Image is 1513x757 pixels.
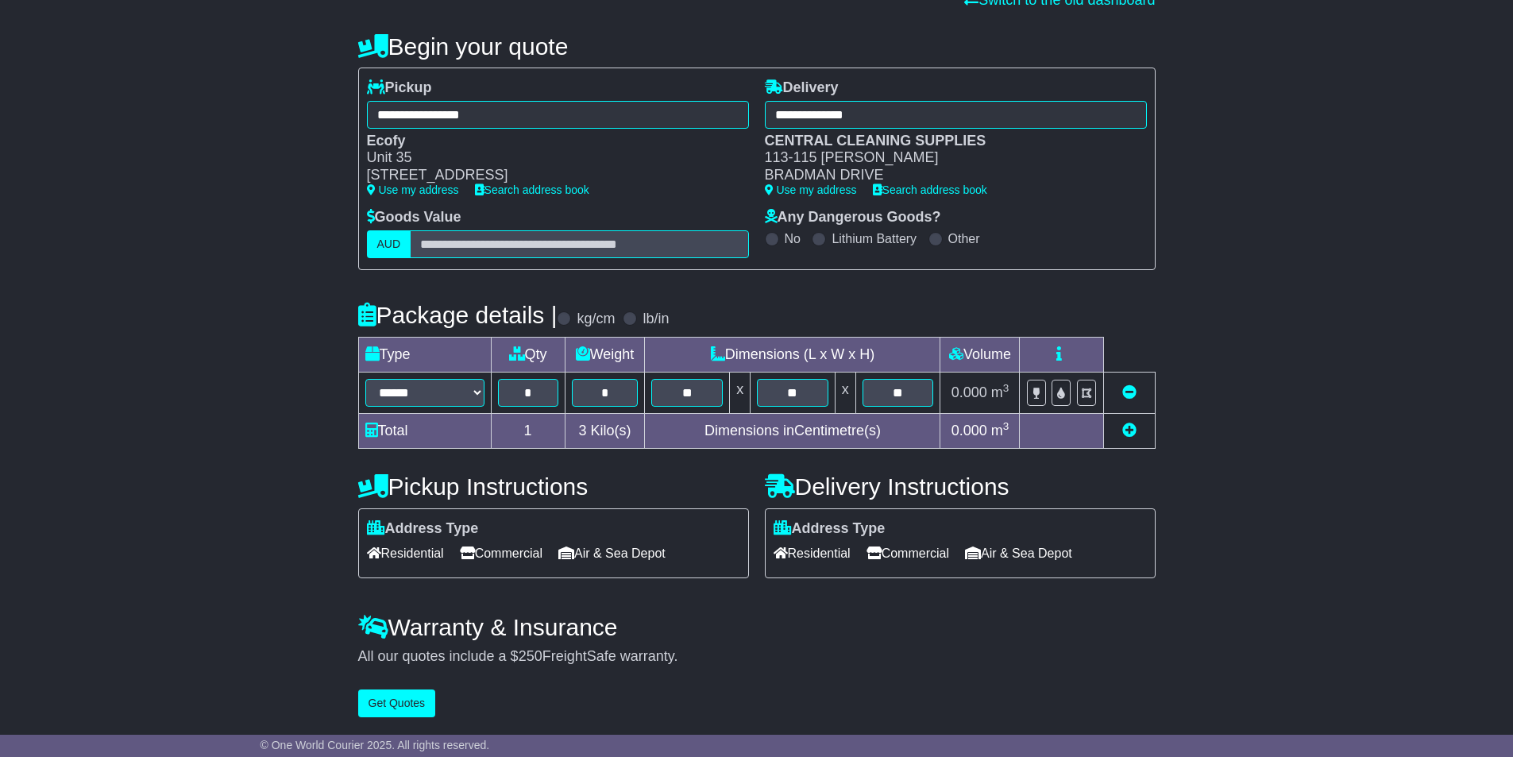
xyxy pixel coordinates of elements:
[645,337,940,372] td: Dimensions (L x W x H)
[951,384,987,400] span: 0.000
[358,473,749,500] h4: Pickup Instructions
[558,541,666,566] span: Air & Sea Depot
[475,183,589,196] a: Search address book
[765,167,1131,184] div: BRADMAN DRIVE
[367,167,733,184] div: [STREET_ADDRESS]
[785,231,801,246] label: No
[358,648,1156,666] div: All our quotes include a $ FreightSafe warranty.
[951,423,987,438] span: 0.000
[367,79,432,97] label: Pickup
[940,337,1020,372] td: Volume
[367,149,733,167] div: Unit 35
[519,648,542,664] span: 250
[765,79,839,97] label: Delivery
[367,133,733,150] div: Ecofy
[1122,423,1137,438] a: Add new item
[991,384,1009,400] span: m
[578,423,586,438] span: 3
[765,473,1156,500] h4: Delivery Instructions
[358,33,1156,60] h4: Begin your quote
[765,133,1131,150] div: CENTRAL CLEANING SUPPLIES
[1122,384,1137,400] a: Remove this item
[774,520,886,538] label: Address Type
[565,413,645,448] td: Kilo(s)
[832,231,917,246] label: Lithium Battery
[367,183,459,196] a: Use my address
[491,337,565,372] td: Qty
[261,739,490,751] span: © One World Courier 2025. All rights reserved.
[643,311,669,328] label: lb/in
[367,520,479,538] label: Address Type
[645,413,940,448] td: Dimensions in Centimetre(s)
[460,541,542,566] span: Commercial
[867,541,949,566] span: Commercial
[367,209,461,226] label: Goods Value
[991,423,1009,438] span: m
[358,614,1156,640] h4: Warranty & Insurance
[358,689,436,717] button: Get Quotes
[358,302,558,328] h4: Package details |
[565,337,645,372] td: Weight
[765,149,1131,167] div: 113-115 [PERSON_NAME]
[491,413,565,448] td: 1
[367,541,444,566] span: Residential
[765,183,857,196] a: Use my address
[1003,382,1009,394] sup: 3
[730,372,751,413] td: x
[965,541,1072,566] span: Air & Sea Depot
[835,372,855,413] td: x
[774,541,851,566] span: Residential
[1003,420,1009,432] sup: 3
[358,337,491,372] td: Type
[873,183,987,196] a: Search address book
[577,311,615,328] label: kg/cm
[948,231,980,246] label: Other
[358,413,491,448] td: Total
[765,209,941,226] label: Any Dangerous Goods?
[367,230,411,258] label: AUD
